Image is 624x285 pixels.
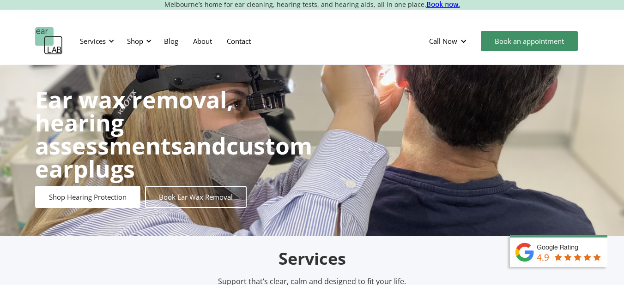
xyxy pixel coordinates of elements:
[145,186,247,208] a: Book Ear Wax Removal
[35,27,63,55] a: home
[429,36,457,46] div: Call Now
[127,36,143,46] div: Shop
[121,27,154,55] div: Shop
[35,84,233,161] strong: Ear wax removal, hearing assessments
[422,27,476,55] div: Call Now
[95,248,529,270] h2: Services
[157,28,186,54] a: Blog
[74,27,117,55] div: Services
[186,28,219,54] a: About
[219,28,258,54] a: Contact
[35,88,312,180] h1: and
[481,31,578,51] a: Book an appointment
[80,36,106,46] div: Services
[35,130,312,184] strong: custom earplugs
[35,186,140,208] a: Shop Hearing Protection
